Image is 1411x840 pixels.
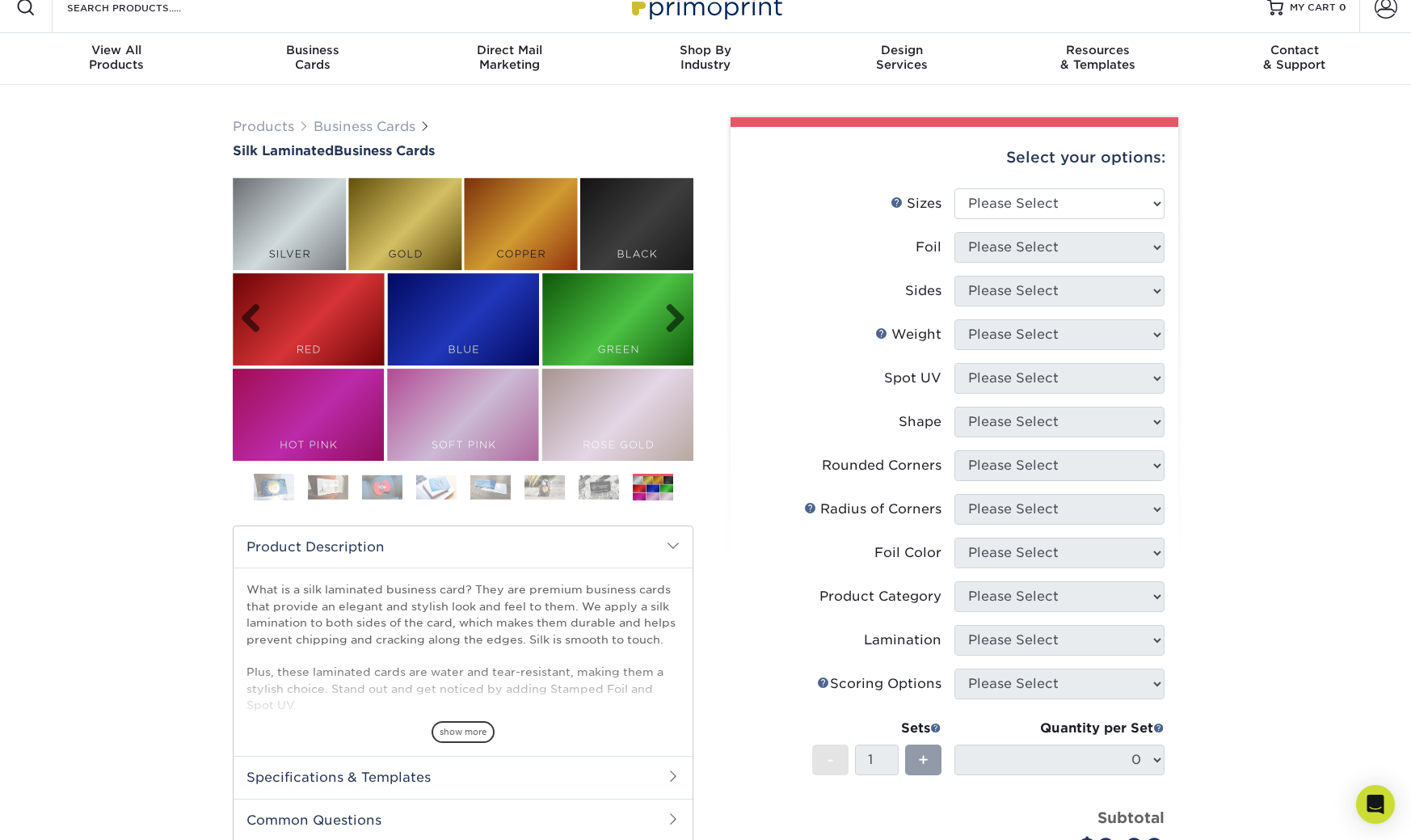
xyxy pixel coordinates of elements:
[1339,2,1346,13] span: 0
[1196,43,1392,72] div: & Support
[608,33,804,85] a: Shop ByIndustry
[233,143,693,158] a: Silk LaminatedBusiness Cards
[19,33,215,85] a: View AllProducts
[874,543,941,563] div: Foil Color
[817,674,941,694] div: Scoring Options
[362,475,402,500] img: Business Cards 03
[884,369,941,388] div: Spot UV
[1356,785,1395,824] div: Open Intercom Messenger
[432,721,495,743] span: show more
[19,43,215,72] div: Products
[1196,33,1392,85] a: Contact& Support
[470,475,511,500] img: Business Cards 05
[899,412,941,432] div: Shape
[804,500,941,519] div: Radius of Corners
[215,43,411,57] span: Business
[819,587,941,606] div: Product Category
[905,281,941,301] div: Sides
[875,325,941,344] div: Weight
[827,748,834,772] span: -
[579,475,619,500] img: Business Cards 07
[234,526,693,568] h2: Product Description
[812,719,941,738] div: Sets
[822,456,941,475] div: Rounded Corners
[416,475,457,500] img: Business Cards 04
[308,475,348,500] img: Business Cards 02
[234,756,693,798] h2: Specifications & Templates
[19,43,215,57] span: View All
[803,43,1000,72] div: Services
[1000,43,1196,72] div: & Templates
[608,43,804,72] div: Industry
[743,127,1165,188] div: Select your options:
[1290,1,1336,15] span: MY CART
[918,748,929,772] span: +
[633,476,673,501] img: Business Cards 08
[954,719,1165,738] div: Quantity per Set
[803,43,1000,57] span: Design
[1196,43,1392,57] span: Contact
[233,178,693,461] img: Silk Laminated 08
[524,475,565,500] img: Business Cards 06
[215,43,411,72] div: Cards
[233,143,334,158] span: Silk Laminated
[891,194,941,213] div: Sizes
[916,238,941,257] div: Foil
[233,143,693,158] h1: Business Cards
[314,119,415,134] a: Business Cards
[608,43,804,57] span: Shop By
[803,33,1000,85] a: DesignServices
[1000,33,1196,85] a: Resources& Templates
[1000,43,1196,57] span: Resources
[411,43,608,72] div: Marketing
[864,631,941,650] div: Lamination
[411,43,608,57] span: Direct Mail
[1097,808,1165,826] strong: Subtotal
[254,467,294,508] img: Business Cards 01
[411,33,608,85] a: Direct MailMarketing
[233,119,294,134] a: Products
[215,33,411,85] a: BusinessCards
